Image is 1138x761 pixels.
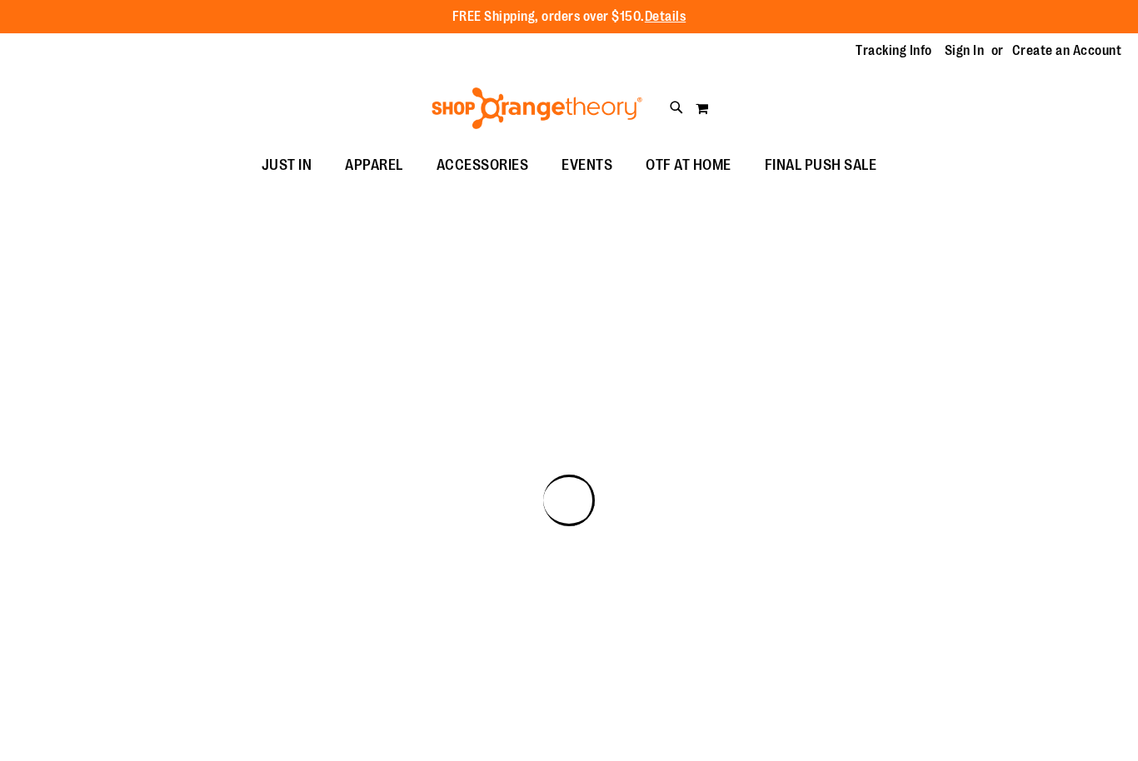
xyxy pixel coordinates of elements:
[765,147,877,184] span: FINAL PUSH SALE
[420,147,546,185] a: ACCESSORIES
[262,147,312,184] span: JUST IN
[328,147,420,185] a: APPAREL
[562,147,612,184] span: EVENTS
[646,147,731,184] span: OTF AT HOME
[645,9,686,24] a: Details
[545,147,629,185] a: EVENTS
[748,147,894,185] a: FINAL PUSH SALE
[245,147,329,185] a: JUST IN
[345,147,403,184] span: APPAREL
[856,42,932,60] a: Tracking Info
[452,7,686,27] p: FREE Shipping, orders over $150.
[629,147,748,185] a: OTF AT HOME
[429,87,645,129] img: Shop Orangetheory
[437,147,529,184] span: ACCESSORIES
[945,42,985,60] a: Sign In
[1012,42,1122,60] a: Create an Account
